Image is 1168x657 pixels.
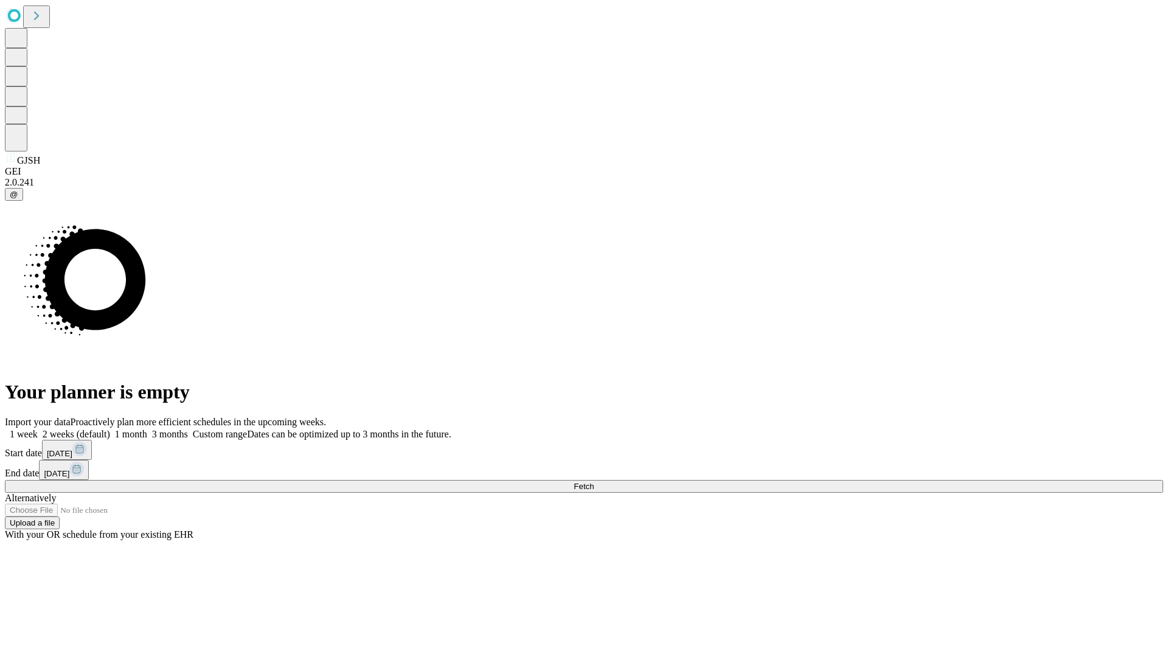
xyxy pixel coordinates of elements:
span: Dates can be optimized up to 3 months in the future. [247,429,451,439]
span: [DATE] [44,469,69,478]
div: GEI [5,166,1163,177]
span: Custom range [193,429,247,439]
span: Alternatively [5,493,56,503]
span: With your OR schedule from your existing EHR [5,529,193,540]
span: Fetch [574,482,594,491]
span: @ [10,190,18,199]
span: 3 months [152,429,188,439]
div: Start date [5,440,1163,460]
h1: Your planner is empty [5,381,1163,403]
span: Import your data [5,417,71,427]
button: [DATE] [42,440,92,460]
span: 2 weeks (default) [43,429,110,439]
span: 1 week [10,429,38,439]
div: 2.0.241 [5,177,1163,188]
span: GJSH [17,155,40,165]
button: Fetch [5,480,1163,493]
button: Upload a file [5,516,60,529]
span: [DATE] [47,449,72,458]
button: @ [5,188,23,201]
span: Proactively plan more efficient schedules in the upcoming weeks. [71,417,326,427]
div: End date [5,460,1163,480]
button: [DATE] [39,460,89,480]
span: 1 month [115,429,147,439]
